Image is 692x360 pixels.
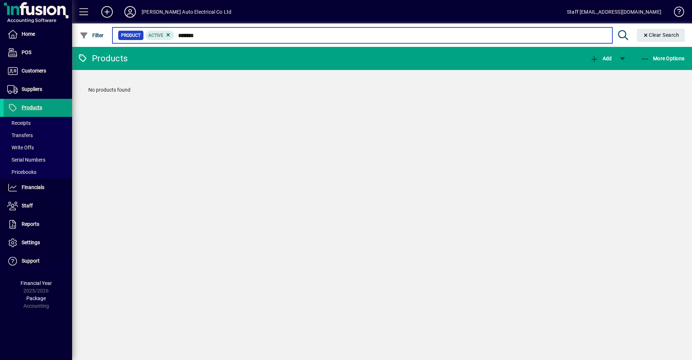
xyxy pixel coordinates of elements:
span: Write Offs [7,145,34,150]
span: Serial Numbers [7,157,45,163]
span: Clear Search [643,32,679,38]
a: Pricebooks [4,166,72,178]
span: Active [148,33,163,38]
a: Home [4,25,72,43]
button: Filter [78,29,106,42]
a: Suppliers [4,80,72,98]
a: Write Offs [4,141,72,154]
span: Staff [22,203,33,208]
div: [PERSON_NAME] Auto Electrical Co Ltd [142,6,231,18]
a: Support [4,252,72,270]
button: More Options [639,52,687,65]
span: More Options [641,56,685,61]
a: Customers [4,62,72,80]
span: Suppliers [22,86,42,92]
span: Filter [80,32,104,38]
a: Reports [4,215,72,233]
div: No products found [81,79,683,101]
span: Package [26,295,46,301]
button: Add [96,5,119,18]
span: Customers [22,68,46,74]
span: Add [590,56,612,61]
span: Products [22,105,42,110]
a: Financials [4,179,72,197]
span: Settings [22,240,40,245]
span: Receipts [7,120,31,126]
button: Clear [637,29,685,42]
span: Home [22,31,35,37]
button: Add [588,52,613,65]
a: Serial Numbers [4,154,72,166]
span: Transfers [7,132,33,138]
div: Products [77,53,128,64]
span: Financial Year [21,280,52,286]
a: Settings [4,234,72,252]
span: Support [22,258,40,264]
span: POS [22,49,31,55]
div: Staff [EMAIL_ADDRESS][DOMAIN_NAME] [567,6,661,18]
button: Profile [119,5,142,18]
a: Staff [4,197,72,215]
a: Transfers [4,129,72,141]
a: Receipts [4,117,72,129]
span: Reports [22,221,39,227]
a: Knowledge Base [669,1,683,25]
span: Pricebooks [7,169,36,175]
span: Product [121,32,141,39]
mat-chip: Activation Status: Active [146,31,174,40]
span: Financials [22,184,44,190]
a: POS [4,44,72,62]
